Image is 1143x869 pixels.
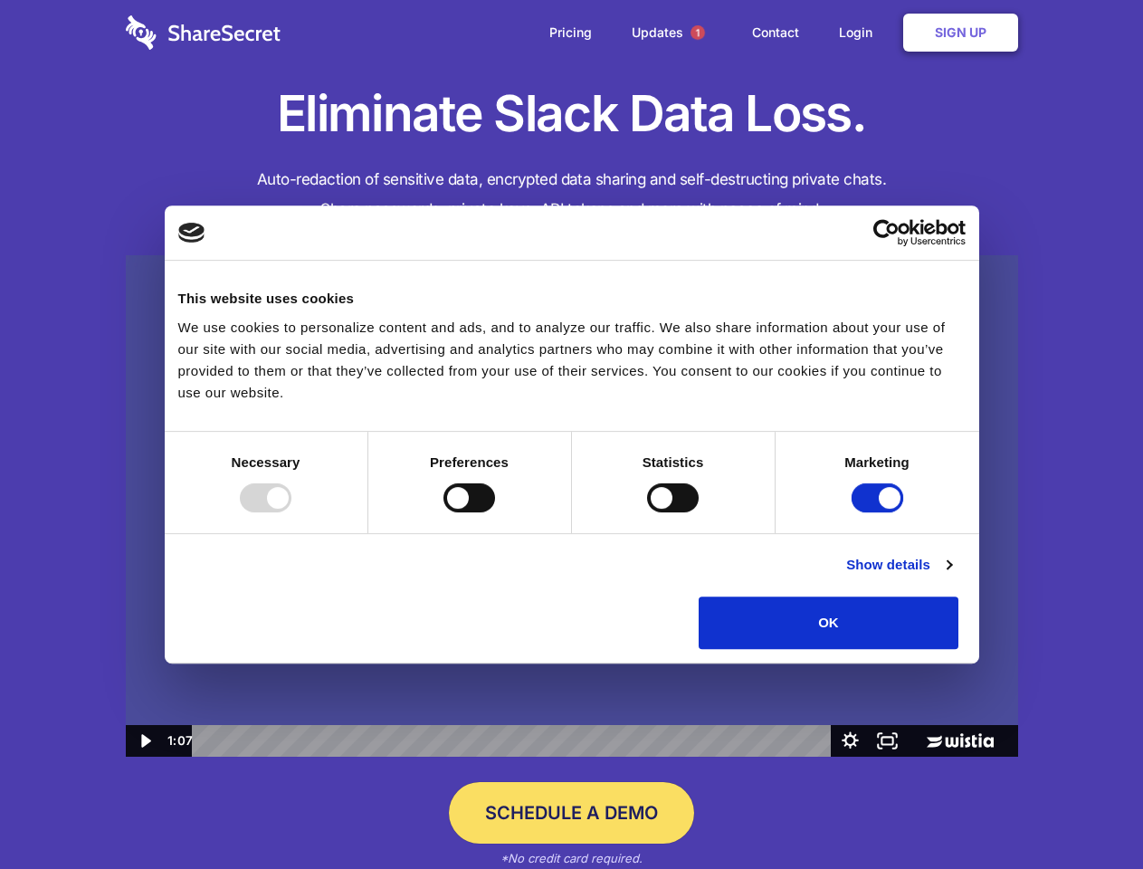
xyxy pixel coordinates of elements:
[807,219,966,246] a: Usercentrics Cookiebot - opens in a new window
[449,782,694,844] a: Schedule a Demo
[531,5,610,61] a: Pricing
[691,25,705,40] span: 1
[869,725,906,757] button: Fullscreen
[699,597,958,649] button: OK
[126,725,163,757] button: Play Video
[126,255,1018,758] img: Sharesecret
[846,554,951,576] a: Show details
[178,223,205,243] img: logo
[126,165,1018,224] h4: Auto-redaction of sensitive data, encrypted data sharing and self-destructing private chats. Shar...
[821,5,900,61] a: Login
[232,454,300,470] strong: Necessary
[903,14,1018,52] a: Sign Up
[126,15,281,50] img: logo-wordmark-white-trans-d4663122ce5f474addd5e946df7df03e33cb6a1c49d2221995e7729f52c070b2.svg
[430,454,509,470] strong: Preferences
[206,725,823,757] div: Playbar
[178,317,966,404] div: We use cookies to personalize content and ads, and to analyze our traffic. We also share informat...
[844,454,910,470] strong: Marketing
[178,288,966,310] div: This website uses cookies
[643,454,704,470] strong: Statistics
[734,5,817,61] a: Contact
[832,725,869,757] button: Show settings menu
[500,851,643,865] em: *No credit card required.
[906,725,1017,757] a: Wistia Logo -- Learn More
[126,81,1018,147] h1: Eliminate Slack Data Loss.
